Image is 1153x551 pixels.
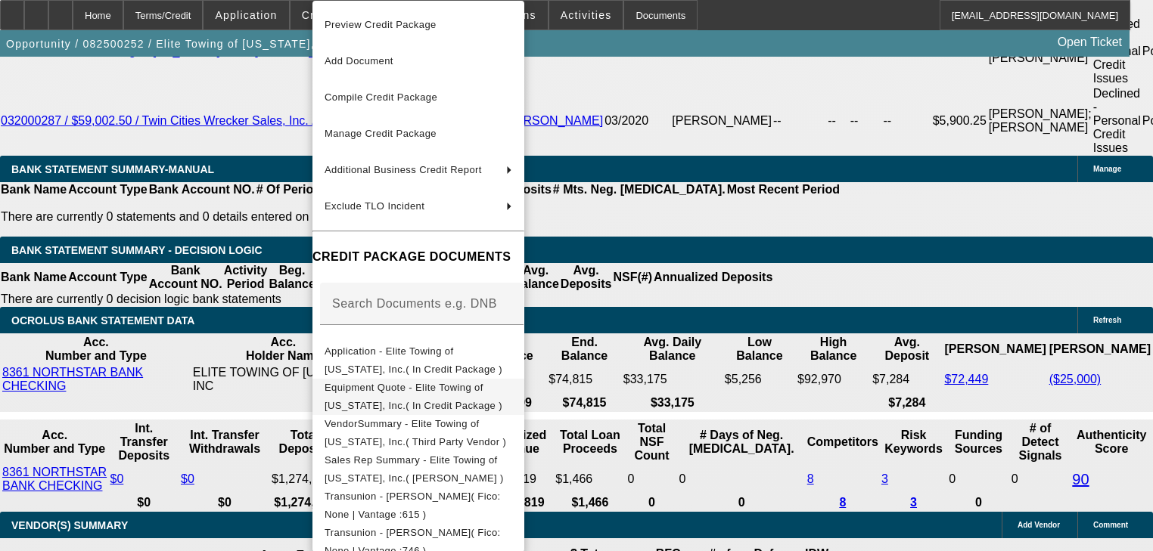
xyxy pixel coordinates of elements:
[325,128,437,139] span: Manage Credit Package
[325,19,437,30] span: Preview Credit Package
[312,379,524,415] button: Equipment Quote - Elite Towing of Minnesota, Inc.( In Credit Package )
[332,297,497,310] mat-label: Search Documents e.g. DNB
[325,454,504,484] span: Sales Rep Summary - Elite Towing of [US_STATE], Inc.( [PERSON_NAME] )
[325,491,501,520] span: Transunion - [PERSON_NAME]( Fico: None | Vantage :615 )
[325,91,437,103] span: Compile Credit Package
[312,248,524,266] h4: CREDIT PACKAGE DOCUMENTS
[325,164,482,175] span: Additional Business Credit Report
[312,488,524,524] button: Transunion - Hayden, Thomas( Fico: None | Vantage :615 )
[325,382,502,411] span: Equipment Quote - Elite Towing of [US_STATE], Inc.( In Credit Package )
[325,55,393,67] span: Add Document
[312,342,524,379] button: Application - Elite Towing of Minnesota, Inc.( In Credit Package )
[312,451,524,488] button: Sales Rep Summary - Elite Towing of Minnesota, Inc.( Workman, Taylor )
[325,200,424,212] span: Exclude TLO Incident
[312,415,524,451] button: VendorSummary - Elite Towing of Minnesota, Inc.( Third Party Vendor )
[325,418,506,447] span: VendorSummary - Elite Towing of [US_STATE], Inc.( Third Party Vendor )
[325,345,502,375] span: Application - Elite Towing of [US_STATE], Inc.( In Credit Package )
